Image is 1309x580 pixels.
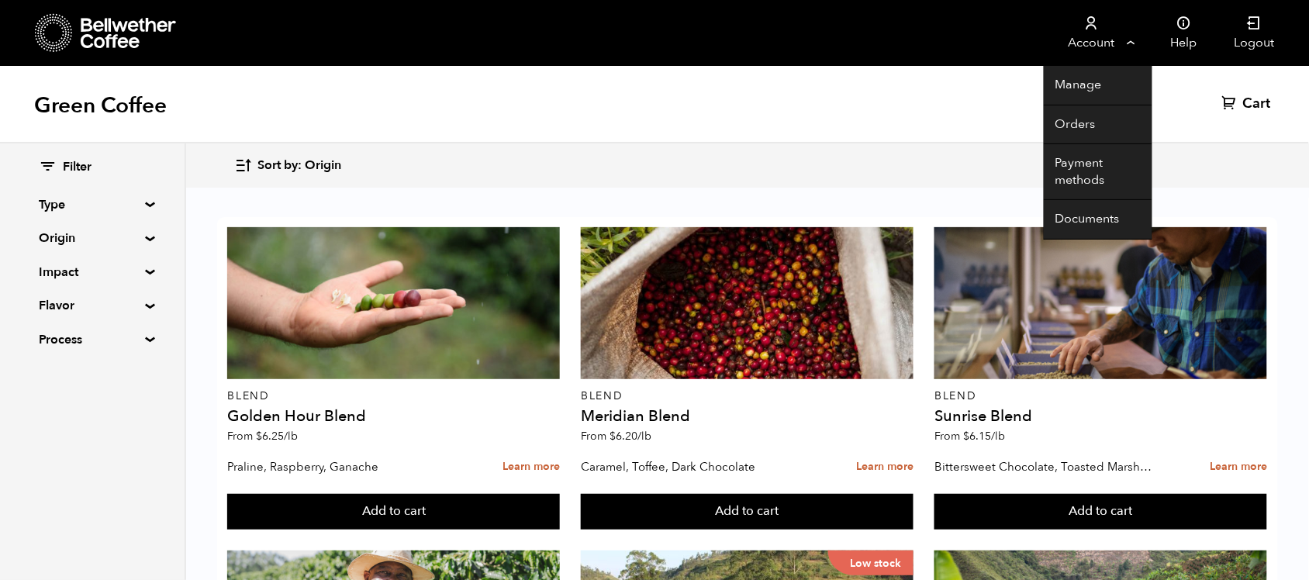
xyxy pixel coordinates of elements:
[934,455,1161,478] p: Bittersweet Chocolate, Toasted Marshmallow, Candied Orange, Praline
[934,409,1267,424] h4: Sunrise Blend
[227,429,298,444] span: From
[1222,95,1275,113] a: Cart
[39,263,146,281] summary: Impact
[934,494,1267,530] button: Add to cart
[256,429,298,444] bdi: 6.25
[227,409,560,424] h4: Golden Hour Blend
[234,147,341,184] button: Sort by: Origin
[934,429,1005,444] span: From
[39,195,146,214] summary: Type
[1044,66,1152,105] a: Manage
[581,409,914,424] h4: Meridian Blend
[39,296,146,315] summary: Flavor
[63,159,92,176] span: Filter
[581,429,651,444] span: From
[39,330,146,349] summary: Process
[610,429,651,444] bdi: 6.20
[227,494,560,530] button: Add to cart
[256,429,262,444] span: $
[991,429,1005,444] span: /lb
[856,451,914,484] a: Learn more
[503,451,560,484] a: Learn more
[257,157,341,174] span: Sort by: Origin
[227,391,560,402] p: Blend
[610,429,616,444] span: $
[581,455,807,478] p: Caramel, Toffee, Dark Chocolate
[1243,95,1271,113] span: Cart
[1044,144,1152,200] a: Payment methods
[34,91,167,119] h1: Green Coffee
[637,429,651,444] span: /lb
[581,494,914,530] button: Add to cart
[227,455,454,478] p: Praline, Raspberry, Ganache
[581,391,914,402] p: Blend
[39,229,146,247] summary: Origin
[1210,451,1267,484] a: Learn more
[963,429,1005,444] bdi: 6.15
[828,551,914,575] p: Low stock
[1044,105,1152,145] a: Orders
[934,391,1267,402] p: Blend
[284,429,298,444] span: /lb
[963,429,969,444] span: $
[1044,200,1152,240] a: Documents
